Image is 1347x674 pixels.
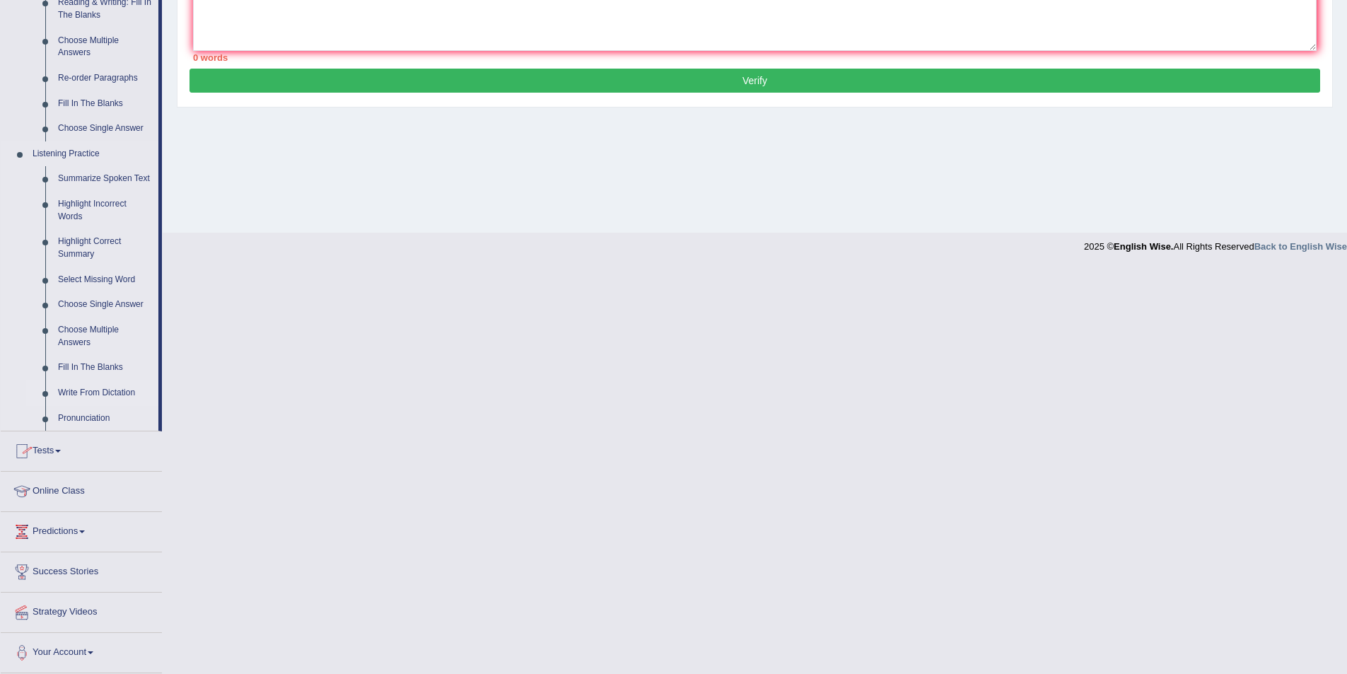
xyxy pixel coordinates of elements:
[52,380,158,406] a: Write From Dictation
[52,166,158,192] a: Summarize Spoken Text
[1,431,162,467] a: Tests
[1254,241,1347,252] a: Back to English Wise
[1114,241,1173,252] strong: English Wise.
[52,229,158,267] a: Highlight Correct Summary
[193,51,1317,64] div: 0 words
[52,292,158,318] a: Choose Single Answer
[52,116,158,141] a: Choose Single Answer
[1,633,162,668] a: Your Account
[189,69,1320,93] button: Verify
[52,355,158,380] a: Fill In The Blanks
[1,593,162,628] a: Strategy Videos
[52,28,158,66] a: Choose Multiple Answers
[1,512,162,547] a: Predictions
[52,318,158,355] a: Choose Multiple Answers
[26,141,158,167] a: Listening Practice
[52,192,158,229] a: Highlight Incorrect Words
[52,406,158,431] a: Pronunciation
[1,472,162,507] a: Online Class
[1,552,162,588] a: Success Stories
[52,66,158,91] a: Re-order Paragraphs
[1084,233,1347,253] div: 2025 © All Rights Reserved
[52,91,158,117] a: Fill In The Blanks
[52,267,158,293] a: Select Missing Word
